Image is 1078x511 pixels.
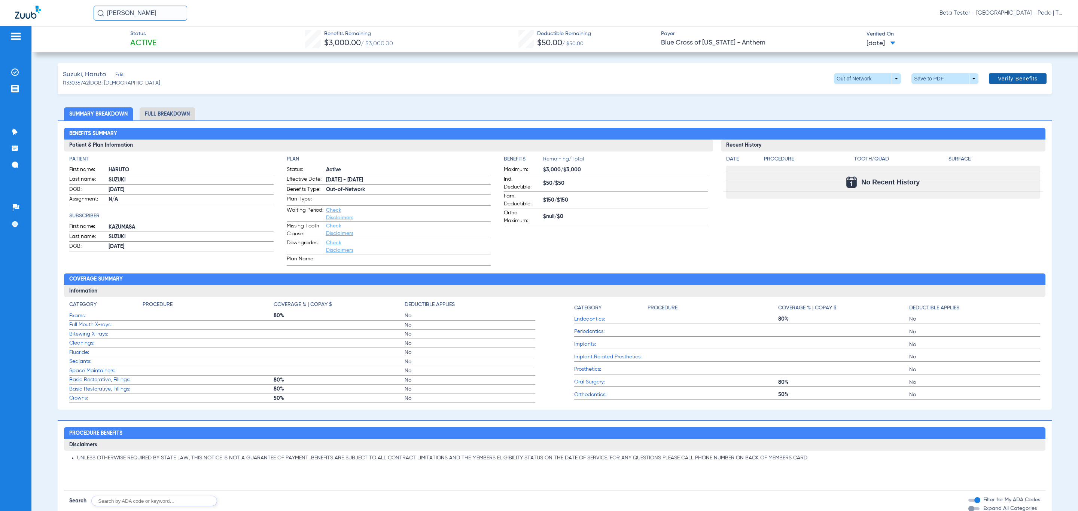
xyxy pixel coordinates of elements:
[764,155,852,163] h4: Procedure
[543,155,708,166] span: Remaining/Total
[764,155,852,166] app-breakdown-title: Procedure
[63,70,106,79] span: Suzuki, Haruto
[909,328,1040,336] span: No
[326,208,353,220] a: Check Disclaimers
[909,379,1040,386] span: No
[726,155,758,163] h4: Date
[504,166,540,175] span: Maximum:
[69,358,143,365] span: Sealants:
[854,155,946,166] app-breakdown-title: Tooth/Quad
[64,107,133,120] li: Summary Breakdown
[326,176,491,184] span: [DATE] - [DATE]
[909,366,1040,373] span: No
[661,30,860,38] span: Payer
[274,385,405,393] span: 80%
[69,497,86,505] span: Search
[69,195,106,204] span: Assignment:
[405,349,536,356] span: No
[861,178,920,186] span: No Recent History
[97,10,104,16] img: Search Icon
[948,155,1040,166] app-breakdown-title: Surface
[648,301,779,315] app-breakdown-title: Procedure
[543,180,708,187] span: $50/$50
[778,304,837,312] h4: Coverage % | Copay $
[537,30,591,38] span: Deductible Remaining
[274,312,405,319] span: 80%
[504,175,540,191] span: Ind. Deductible:
[867,30,1066,38] span: Verified On
[287,166,323,175] span: Status:
[69,376,143,384] span: Basic Restorative, Fillings:
[854,155,946,163] h4: Tooth/Quad
[405,301,455,309] h4: Deductible Applies
[287,222,323,238] span: Missing Tooth Clause:
[911,73,978,84] button: Save to PDF
[326,223,353,236] a: Check Disclaimers
[867,39,895,48] span: [DATE]
[109,233,273,241] span: SUZUKI
[778,391,909,398] span: 50%
[109,186,273,194] span: [DATE]
[574,353,648,361] span: Implant Related Prosthetics:
[543,166,708,174] span: $3,000/$3,000
[405,301,536,311] app-breakdown-title: Deductible Applies
[69,186,106,195] span: DOB:
[140,107,195,120] li: Full Breakdown
[287,239,323,254] span: Downgrades:
[405,312,536,319] span: No
[909,341,1040,348] span: No
[287,175,323,184] span: Effective Date:
[10,32,22,41] img: hamburger-icon
[574,328,648,336] span: Periodontics:
[287,195,323,205] span: Plan Type:
[77,455,1040,462] li: UNLESS OTHERWISE REQUIRED BY STATE LAW, THIS NOTICE IS NOT A GUARANTEE OF PAYMENT. BENEFITS ARE S...
[998,76,1038,82] span: Verify Benefits
[91,496,217,506] input: Search by ADA code or keyword…
[109,196,273,204] span: N/A
[69,175,106,184] span: Last name:
[287,155,491,163] h4: Plan
[326,166,491,174] span: Active
[721,140,1045,152] h3: Recent History
[574,301,648,315] app-breakdown-title: Category
[109,243,273,251] span: [DATE]
[405,358,536,365] span: No
[69,330,143,338] span: Bitewing X-rays:
[982,496,1040,504] label: Filter for My ADA Codes
[405,367,536,374] span: No
[574,391,648,399] span: Orthodontics:
[287,206,323,221] span: Waiting Period:
[109,223,273,231] span: KAZUMASA
[834,73,901,84] button: Out of Network
[143,301,274,311] app-breakdown-title: Procedure
[909,301,1040,315] app-breakdown-title: Deductible Applies
[69,301,97,309] h4: Category
[64,427,1045,439] h2: Procedure Benefits
[504,155,543,163] h4: Benefits
[274,395,405,402] span: 50%
[909,315,1040,323] span: No
[274,301,332,309] h4: Coverage % | Copay $
[69,301,143,311] app-breakdown-title: Category
[69,349,143,357] span: Fluoride:
[574,378,648,386] span: Oral Surgery:
[69,339,143,347] span: Cleanings:
[909,304,959,312] h4: Deductible Applies
[64,128,1045,140] h2: Benefits Summary
[909,391,1040,398] span: No
[778,379,909,386] span: 80%
[69,321,143,329] span: Full Mouth X-rays:
[326,240,353,253] a: Check Disclaimers
[69,394,143,402] span: Crowns:
[504,155,543,166] app-breakdown-title: Benefits
[130,30,156,38] span: Status
[69,166,106,175] span: First name:
[574,365,648,373] span: Prosthetics:
[69,212,273,220] h4: Subscriber
[405,330,536,338] span: No
[726,155,758,166] app-breakdown-title: Date
[64,439,1045,451] h3: Disclaimers
[69,155,273,163] app-breakdown-title: Patient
